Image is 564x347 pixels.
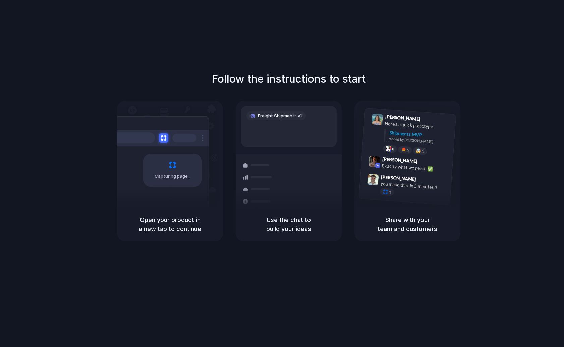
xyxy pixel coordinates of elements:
[258,113,302,119] span: Freight Shipments v1
[418,176,432,184] span: 9:47 AM
[362,215,452,233] h5: Share with your team and customers
[422,149,425,153] span: 3
[389,136,450,146] div: Added by [PERSON_NAME]
[389,129,451,140] div: Shipments MVP
[381,173,416,183] span: [PERSON_NAME]
[385,113,420,123] span: [PERSON_NAME]
[407,148,409,152] span: 5
[380,180,447,191] div: you made that in 5 minutes?!
[382,162,449,173] div: Exactly what we need! ✅
[392,147,394,151] span: 8
[422,116,436,124] span: 9:41 AM
[385,120,452,131] div: Here's a quick prototype
[212,71,366,87] h1: Follow the instructions to start
[244,215,334,233] h5: Use the chat to build your ideas
[155,173,192,180] span: Capturing page
[382,155,417,165] span: [PERSON_NAME]
[419,158,433,166] span: 9:42 AM
[389,190,391,194] span: 1
[125,215,215,233] h5: Open your product in a new tab to continue
[416,148,421,153] div: 🤯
